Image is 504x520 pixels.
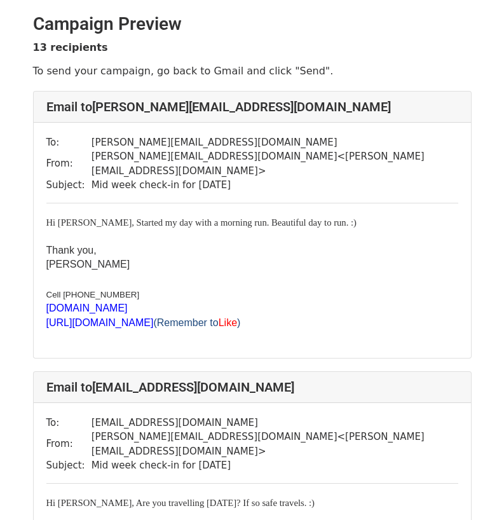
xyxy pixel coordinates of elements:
td: [EMAIL_ADDRESS][DOMAIN_NAME] [92,416,458,430]
h4: Email to [EMAIL_ADDRESS][DOMAIN_NAME] [46,380,458,395]
font: [PERSON_NAME] [46,259,130,270]
span: (Remember to [153,317,218,328]
p: To send your campaign, go back to Gmail and click "Send". [33,64,472,78]
td: From: [46,149,92,178]
h4: Email to [PERSON_NAME][EMAIL_ADDRESS][DOMAIN_NAME] [46,99,458,114]
td: Subject: [46,178,92,193]
strong: 13 recipients [33,41,108,53]
td: From: [46,430,92,458]
span: [URL][DOMAIN_NAME] [46,317,154,328]
span: ) [237,317,240,328]
a: [URL][DOMAIN_NAME] [46,317,154,329]
span: [DOMAIN_NAME] [46,303,128,313]
td: [PERSON_NAME][EMAIL_ADDRESS][DOMAIN_NAME] < [PERSON_NAME][EMAIL_ADDRESS][DOMAIN_NAME] > [92,430,458,458]
td: Subject: [46,458,92,473]
td: Mid week check-in for [DATE] [92,458,458,473]
a: [DOMAIN_NAME] [46,302,128,314]
td: [PERSON_NAME][EMAIL_ADDRESS][DOMAIN_NAME] < [PERSON_NAME][EMAIL_ADDRESS][DOMAIN_NAME] > [92,149,458,178]
td: To: [46,416,92,430]
span: Cell [PHONE_NUMBER] [46,290,140,299]
h2: Campaign Preview [33,13,472,35]
td: To: [46,135,92,150]
td: [PERSON_NAME][EMAIL_ADDRESS][DOMAIN_NAME] [92,135,458,150]
font: Thank you, [46,245,97,256]
td: Mid week check-in for [DATE] [92,178,458,193]
span: Like [219,317,237,328]
span: Hi [PERSON_NAME], Started my day with a morning run. Beautiful day to run. :) [46,217,357,228]
span: Hi [PERSON_NAME], Are you travelling [DATE]? If so safe travels. :) [46,498,315,508]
